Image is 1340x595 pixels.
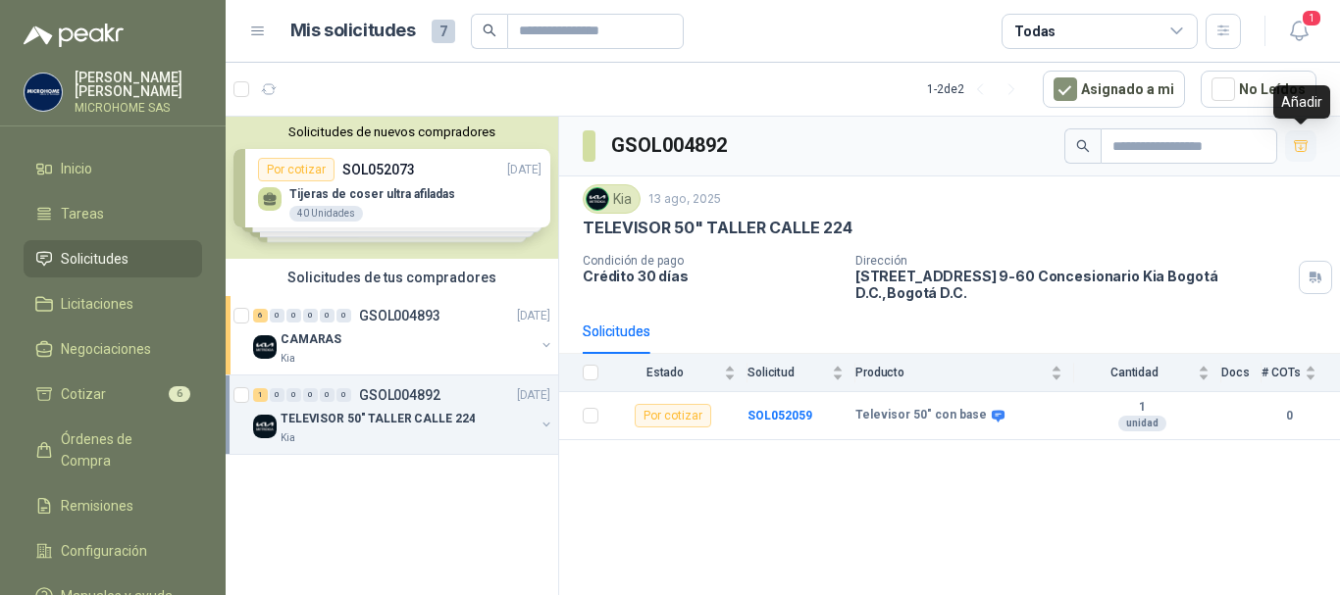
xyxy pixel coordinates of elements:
th: Docs [1221,354,1262,392]
div: 0 [320,309,335,322]
p: Dirección [855,254,1291,268]
p: Kia [281,430,295,446]
h1: Mis solicitudes [290,17,416,45]
button: Solicitudes de nuevos compradores [233,124,550,139]
a: Cotizar6 [24,375,202,413]
th: Producto [855,354,1074,392]
p: 13 ago, 2025 [648,190,721,209]
img: Company Logo [253,415,277,438]
p: MICROHOME SAS [75,102,202,114]
a: Solicitudes [24,240,202,277]
div: 0 [286,309,301,322]
th: # COTs [1262,354,1340,392]
span: Producto [855,366,1047,379]
span: Órdenes de Compra [61,428,183,471]
a: Licitaciones [24,285,202,322]
p: [DATE] [517,307,550,325]
p: Kia [281,351,295,367]
span: # COTs [1262,366,1301,379]
div: 0 [303,388,318,402]
img: Company Logo [253,335,277,359]
span: 7 [432,20,455,43]
a: 6 0 0 0 0 0 GSOL004893[DATE] Company LogoCAMARASKia [253,304,554,367]
button: 1 [1281,14,1316,49]
div: Kia [583,184,641,214]
p: GSOL004893 [359,309,440,322]
span: Configuración [61,540,147,562]
div: Añadir [1273,85,1330,119]
a: Configuración [24,532,202,570]
div: Por cotizar [635,404,711,427]
div: 0 [270,388,284,402]
span: search [483,24,496,37]
span: Solicitudes [61,248,129,270]
div: Todas [1014,21,1056,42]
span: Remisiones [61,495,133,517]
span: Tareas [61,203,104,224]
a: Negociaciones [24,330,202,368]
a: Remisiones [24,487,202,524]
span: search [1076,139,1090,153]
div: 0 [336,309,351,322]
p: TELEVISOR 50" TALLER CALLE 224 [281,410,475,428]
div: 0 [270,309,284,322]
p: Condición de pago [583,254,840,268]
img: Company Logo [587,188,608,210]
div: Solicitudes de tus compradores [226,259,558,296]
span: 1 [1301,9,1322,27]
div: 1 [253,388,268,402]
img: Logo peakr [24,24,124,47]
span: Negociaciones [61,338,151,360]
button: Asignado a mi [1043,71,1185,108]
th: Cantidad [1074,354,1221,392]
a: 1 0 0 0 0 0 GSOL004892[DATE] Company LogoTELEVISOR 50" TALLER CALLE 224Kia [253,383,554,446]
a: Inicio [24,150,202,187]
div: 1 - 2 de 2 [927,74,1027,105]
p: GSOL004892 [359,388,440,402]
p: Crédito 30 días [583,268,840,284]
div: 0 [286,388,301,402]
b: 0 [1262,407,1316,425]
div: 6 [253,309,268,322]
span: Inicio [61,158,92,179]
div: Solicitudes de nuevos compradoresPor cotizarSOL052073[DATE] Tijeras de coser ultra afiladas40 Uni... [226,117,558,259]
th: Solicitud [747,354,855,392]
h3: GSOL004892 [611,130,730,161]
a: Tareas [24,195,202,232]
b: 1 [1074,400,1210,416]
div: 0 [336,388,351,402]
span: Cotizar [61,383,106,405]
span: Solicitud [747,366,828,379]
th: Estado [610,354,747,392]
p: [PERSON_NAME] [PERSON_NAME] [75,71,202,98]
div: 0 [303,309,318,322]
span: Cantidad [1074,366,1194,379]
div: unidad [1118,416,1166,431]
p: TELEVISOR 50" TALLER CALLE 224 [583,218,852,238]
div: Solicitudes [583,321,650,342]
span: 6 [169,386,190,402]
img: Company Logo [25,74,62,111]
span: Estado [610,366,720,379]
span: Licitaciones [61,293,133,315]
div: 0 [320,388,335,402]
p: CAMARAS [281,330,341,349]
p: [DATE] [517,386,550,405]
a: SOL052059 [747,409,812,422]
a: Órdenes de Compra [24,421,202,479]
b: Televisor 50" con base [855,408,987,423]
p: [STREET_ADDRESS] 9-60 Concesionario Kia Bogotá D.C. , Bogotá D.C. [855,268,1291,301]
button: No Leídos [1201,71,1316,108]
